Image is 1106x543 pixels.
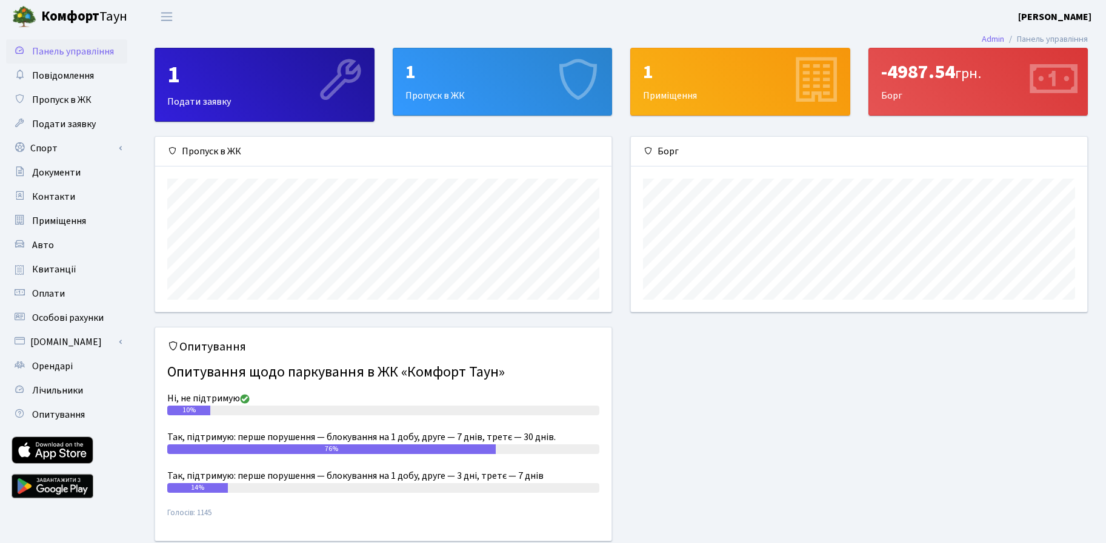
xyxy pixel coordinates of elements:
[167,61,362,90] div: 1
[32,360,73,373] span: Орендарі
[643,61,838,84] div: 1
[393,48,612,115] div: Пропуск в ЖК
[155,137,611,166] div: Пропуск в ЖК
[6,233,127,257] a: Авто
[32,69,94,82] span: Повідомлення
[32,239,54,252] span: Авто
[32,93,92,107] span: Пропуск в ЖК
[167,469,599,483] div: Так, підтримую: перше порушення — блокування на 1 добу, друге — 3 дні, третє — 7 днів
[167,359,599,386] h4: Опитування щодо паркування в ЖК «Комфорт Таун»
[964,27,1106,52] nav: breadcrumb
[631,48,850,115] div: Приміщення
[955,63,981,84] span: грн.
[32,166,81,179] span: Документи
[167,340,599,354] h5: Опитування
[167,507,599,528] small: Голосів: 1145
[6,354,127,378] a: Орендарі
[6,281,127,306] a: Оплати
[6,306,127,330] a: Особові рахунки
[32,190,75,203] span: Контакти
[869,48,1088,115] div: Борг
[32,117,96,131] span: Подати заявку
[1018,10,1091,24] a: [PERSON_NAME]
[405,61,600,84] div: 1
[167,483,228,493] div: 14%
[167,406,210,415] div: 10%
[41,7,127,27] span: Таун
[6,209,127,233] a: Приміщення
[630,48,850,116] a: 1Приміщення
[12,5,36,29] img: logo.png
[32,408,85,421] span: Опитування
[155,48,374,121] div: Подати заявку
[6,160,127,185] a: Документи
[167,391,599,406] div: Ні, не підтримую
[982,33,1004,45] a: Admin
[155,48,375,122] a: 1Подати заявку
[6,39,127,64] a: Панель управління
[32,311,104,324] span: Особові рахунки
[32,384,83,397] span: Лічильники
[6,88,127,112] a: Пропуск в ЖК
[881,61,1076,84] div: -4987.54
[6,403,127,427] a: Опитування
[393,48,613,116] a: 1Пропуск в ЖК
[631,137,1087,166] div: Борг
[6,64,127,88] a: Повідомлення
[1004,33,1088,46] li: Панель управління
[6,257,127,281] a: Квитанції
[6,112,127,136] a: Подати заявку
[32,45,114,58] span: Панель управління
[167,430,599,444] div: Так, підтримую: перше порушення — блокування на 1 добу, друге — 7 днів, третє — 30 днів.
[167,444,496,454] div: 76%
[6,185,127,209] a: Контакти
[41,7,99,26] b: Комфорт
[32,263,76,276] span: Квитанції
[152,7,182,27] button: Переключити навігацію
[6,378,127,403] a: Лічильники
[32,287,65,300] span: Оплати
[32,214,86,228] span: Приміщення
[6,136,127,160] a: Спорт
[6,330,127,354] a: [DOMAIN_NAME]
